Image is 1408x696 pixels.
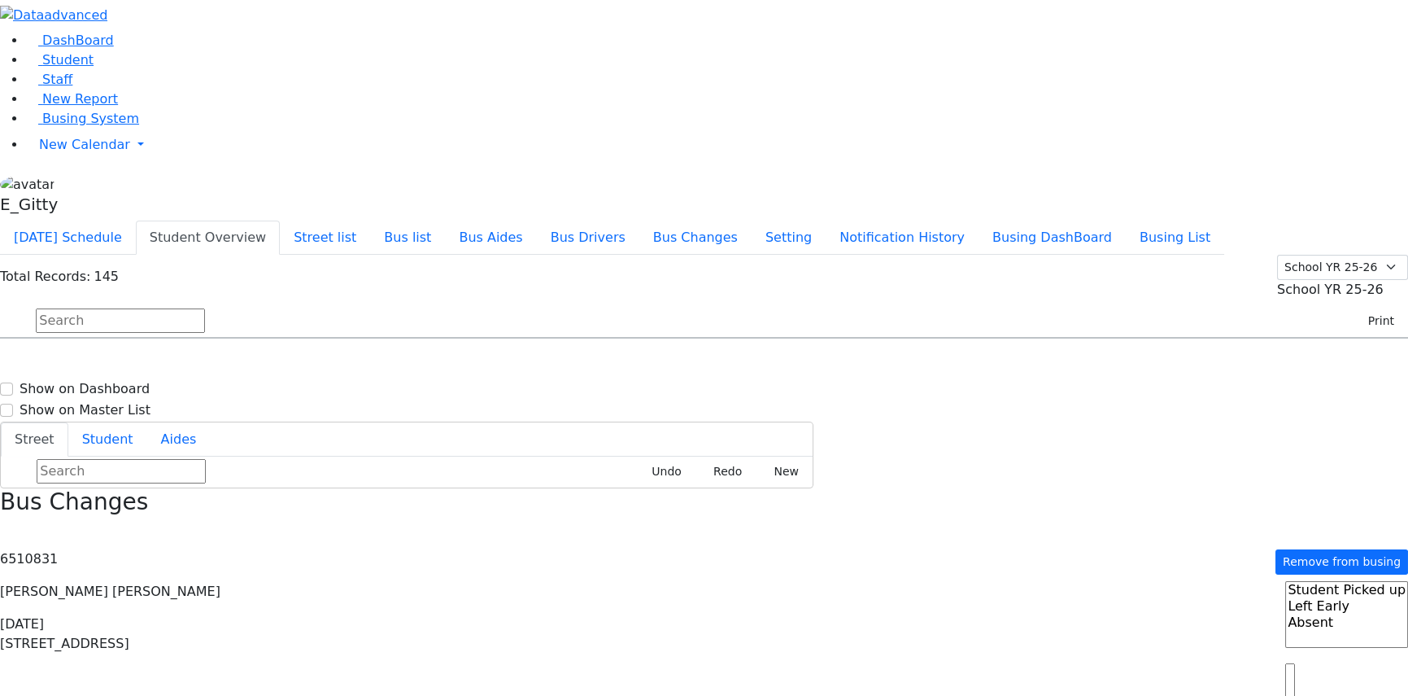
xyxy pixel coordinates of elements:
[280,221,370,255] button: Street list
[26,91,118,107] a: New Report
[1277,282,1384,297] span: School YR 25-26
[1,422,68,457] button: Street
[36,309,205,333] input: Search
[639,221,752,255] button: Bus Changes
[1,457,813,488] div: Street
[1286,615,1407,631] option: Absent
[42,52,94,68] span: Student
[752,221,826,255] button: Setting
[26,111,139,126] a: Busing System
[42,111,139,126] span: Busing System
[826,221,979,255] button: Notification History
[1286,598,1407,615] option: Left Early
[147,422,211,457] button: Aides
[20,401,150,420] label: Show on Master List
[979,221,1126,255] button: Busing DashBoard
[1277,255,1408,280] select: Default select example
[26,129,1408,161] a: New Calendar
[370,221,445,255] button: Bus list
[634,459,689,484] button: Undo
[1349,309,1401,334] button: Print
[695,459,749,484] button: Redo
[37,459,206,484] input: Search
[39,137,130,152] span: New Calendar
[26,33,114,48] a: DashBoard
[68,422,147,457] button: Student
[136,221,280,255] button: Student Overview
[1286,582,1407,598] option: Student Picked up
[94,269,119,284] span: 145
[26,72,72,87] a: Staff
[445,221,536,255] button: Bus Aides
[20,379,150,399] label: Show on Dashboard
[1126,221,1224,255] button: Busing List
[42,91,118,107] span: New Report
[1275,549,1408,575] button: Remove from busing
[42,33,114,48] span: DashBoard
[26,52,94,68] a: Student
[756,459,806,484] button: New
[537,221,639,255] button: Bus Drivers
[42,72,72,87] span: Staff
